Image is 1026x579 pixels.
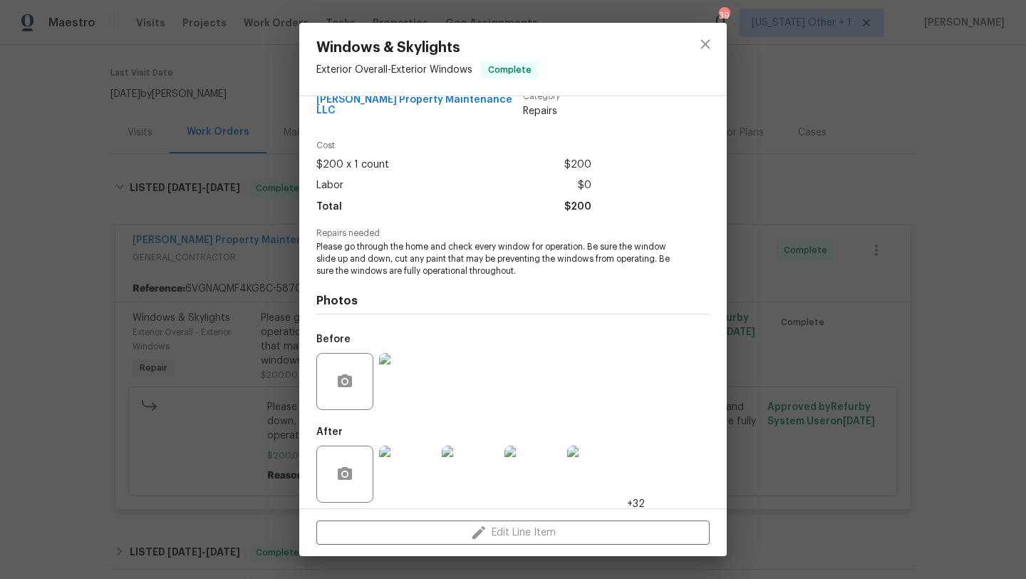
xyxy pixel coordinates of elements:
span: Total [316,197,342,217]
span: Repairs needed [316,229,710,238]
span: Repairs [523,104,592,118]
span: Exterior Overall - Exterior Windows [316,65,472,75]
span: $0 [578,175,591,196]
span: $200 [564,197,591,217]
button: close [688,27,722,61]
span: $200 x 1 count [316,155,389,175]
span: $200 [564,155,591,175]
span: Complete [482,63,537,77]
span: Please go through the home and check every window for operation. Be sure the window slide up and ... [316,241,670,277]
div: 39 [719,9,729,23]
h4: Photos [316,294,710,308]
span: Labor [316,175,343,196]
span: [PERSON_NAME] Property Maintenance LLC [316,95,523,116]
span: +32 [627,497,645,511]
span: Windows & Skylights [316,40,539,56]
h5: After [316,427,343,437]
h5: Before [316,334,351,344]
span: Cost [316,141,591,150]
